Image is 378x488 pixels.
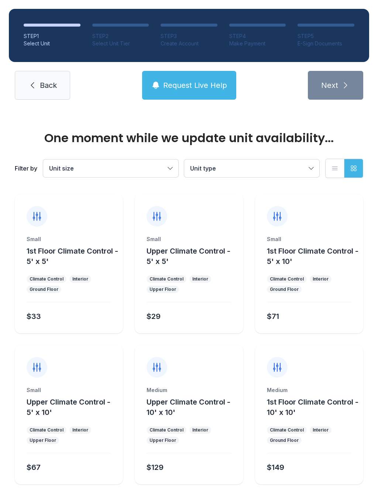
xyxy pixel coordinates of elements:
[147,247,230,266] span: Upper Climate Control - 5' x 5'
[270,437,299,443] div: Ground Floor
[147,386,231,394] div: Medium
[150,437,176,443] div: Upper Floor
[313,276,329,282] div: Interior
[150,286,176,292] div: Upper Floor
[30,437,56,443] div: Upper Floor
[150,427,183,433] div: Climate Control
[147,397,240,417] button: Upper Climate Control - 10' x 10'
[163,80,227,90] span: Request Live Help
[190,165,216,172] span: Unit type
[27,236,111,243] div: Small
[92,40,149,47] div: Select Unit Tier
[27,386,111,394] div: Small
[92,32,149,40] div: STEP 2
[15,164,37,173] div: Filter by
[27,311,41,322] div: $33
[192,276,208,282] div: Interior
[49,165,74,172] span: Unit size
[192,427,208,433] div: Interior
[30,276,63,282] div: Climate Control
[321,80,338,90] span: Next
[267,236,351,243] div: Small
[147,398,230,417] span: Upper Climate Control - 10' x 10'
[40,80,57,90] span: Back
[298,40,354,47] div: E-Sign Documents
[270,427,304,433] div: Climate Control
[43,159,178,177] button: Unit size
[24,40,80,47] div: Select Unit
[184,159,319,177] button: Unit type
[27,398,110,417] span: Upper Climate Control - 5' x 10'
[30,427,63,433] div: Climate Control
[229,40,286,47] div: Make Payment
[30,286,58,292] div: Ground Floor
[267,311,279,322] div: $71
[15,132,363,144] div: One moment while we update unit availability...
[24,32,80,40] div: STEP 1
[161,40,217,47] div: Create Account
[267,397,360,417] button: 1st Floor Climate Control - 10' x 10'
[267,398,358,417] span: 1st Floor Climate Control - 10' x 10'
[267,247,358,266] span: 1st Floor Climate Control - 5' x 10'
[313,427,329,433] div: Interior
[267,386,351,394] div: Medium
[147,462,164,472] div: $129
[150,276,183,282] div: Climate Control
[161,32,217,40] div: STEP 3
[270,276,304,282] div: Climate Control
[147,311,161,322] div: $29
[267,246,360,267] button: 1st Floor Climate Control - 5' x 10'
[27,462,41,472] div: $67
[27,246,120,267] button: 1st Floor Climate Control - 5' x 5'
[147,236,231,243] div: Small
[147,246,240,267] button: Upper Climate Control - 5' x 5'
[270,286,299,292] div: Ground Floor
[27,247,118,266] span: 1st Floor Climate Control - 5' x 5'
[27,397,120,417] button: Upper Climate Control - 5' x 10'
[72,276,88,282] div: Interior
[267,462,284,472] div: $149
[72,427,88,433] div: Interior
[298,32,354,40] div: STEP 5
[229,32,286,40] div: STEP 4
